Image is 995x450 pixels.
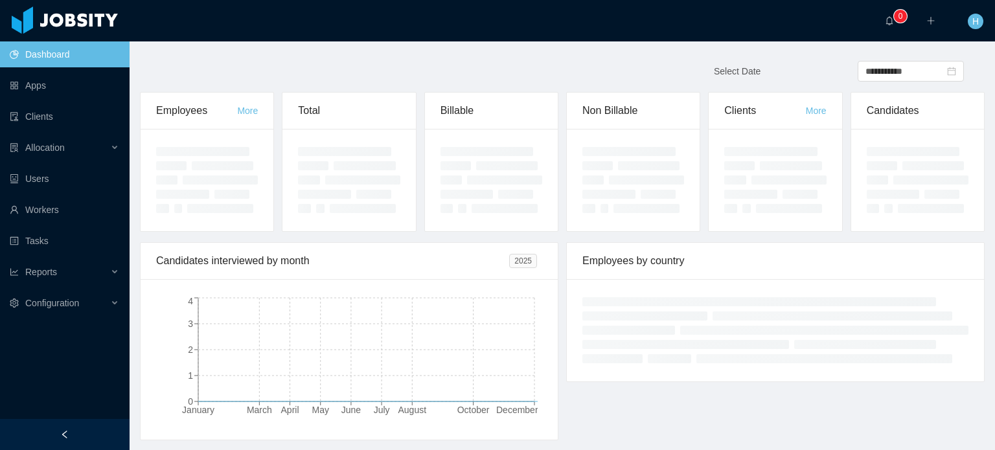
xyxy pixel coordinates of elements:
[947,67,956,76] i: icon: calendar
[714,66,761,76] span: Select Date
[25,298,79,308] span: Configuration
[972,14,979,29] span: H
[894,10,907,23] sup: 0
[440,93,542,129] div: Billable
[10,41,119,67] a: icon: pie-chartDashboard
[10,143,19,152] i: icon: solution
[582,93,684,129] div: Non Billable
[281,405,299,415] tspan: April
[182,405,214,415] tspan: January
[10,166,119,192] a: icon: robotUsers
[724,93,805,129] div: Clients
[398,405,426,415] tspan: August
[374,405,390,415] tspan: July
[237,106,258,116] a: More
[312,405,329,415] tspan: May
[496,405,538,415] tspan: December
[10,298,19,308] i: icon: setting
[188,296,193,306] tspan: 4
[885,16,894,25] i: icon: bell
[188,319,193,329] tspan: 3
[10,104,119,129] a: icon: auditClients
[188,344,193,355] tspan: 2
[10,197,119,223] a: icon: userWorkers
[582,243,968,279] div: Employees by country
[926,16,935,25] i: icon: plus
[25,267,57,277] span: Reports
[25,142,65,153] span: Allocation
[867,93,968,129] div: Candidates
[457,405,490,415] tspan: October
[10,73,119,98] a: icon: appstoreApps
[188,370,193,381] tspan: 1
[156,243,509,279] div: Candidates interviewed by month
[298,93,400,129] div: Total
[509,254,537,268] span: 2025
[10,267,19,276] i: icon: line-chart
[188,396,193,407] tspan: 0
[156,93,237,129] div: Employees
[247,405,272,415] tspan: March
[10,228,119,254] a: icon: profileTasks
[341,405,361,415] tspan: June
[806,106,827,116] a: More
